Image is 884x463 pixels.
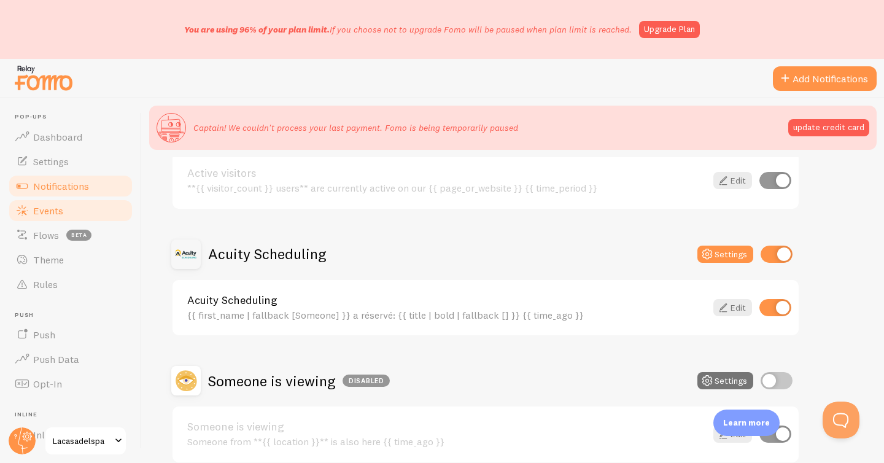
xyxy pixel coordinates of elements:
span: Push Data [33,353,79,365]
p: Learn more [723,417,770,429]
span: You are using 96% of your plan limit. [184,24,330,35]
div: {{ first_name | fallback [Someone] }} a réservé: {{ title | bold | fallback [] }} {{ time_ago }} [187,309,706,321]
img: fomo-relay-logo-orange.svg [13,62,74,93]
a: Someone is viewing [187,421,706,432]
span: Push [15,311,134,319]
span: Rules [33,278,58,290]
p: If you choose not to upgrade Fomo will be paused when plan limit is reached. [184,23,632,36]
a: Rules [7,272,134,297]
button: Settings [697,372,753,389]
img: Someone is viewing [171,366,201,395]
button: Settings [697,246,753,263]
span: Theme [33,254,64,266]
span: Flows [33,229,59,241]
a: Flows beta [7,223,134,247]
h2: Acuity Scheduling [208,244,326,263]
span: beta [66,230,91,241]
a: Edit [713,299,752,316]
a: Upgrade Plan [639,21,700,38]
a: Edit [713,426,752,443]
span: Dashboard [33,131,82,143]
span: Push [33,329,55,341]
img: Acuity Scheduling [171,239,201,269]
span: Events [33,204,63,217]
a: Opt-In [7,372,134,396]
span: Inline [33,429,57,441]
h2: Someone is viewing [208,372,390,391]
span: Opt-In [33,378,62,390]
div: Someone from **{{ location }}** is also here {{ time_ago }} [187,436,706,447]
p: Captain! We couldn't process your last payment. Fomo is being temporarily paused [193,122,518,134]
a: Active visitors [187,168,706,179]
span: Lacasadelspa [53,434,111,448]
a: Push Data [7,347,134,372]
button: update credit card [788,119,869,136]
div: **{{ visitor_count }} users** are currently active on our {{ page_or_website }} {{ time_period }} [187,182,706,193]
a: Push [7,322,134,347]
a: Edit [713,172,752,189]
a: Notifications [7,174,134,198]
span: Notifications [33,180,89,192]
span: Settings [33,155,69,168]
a: Inline [7,422,134,447]
a: Dashboard [7,125,134,149]
a: Lacasadelspa [44,426,127,456]
span: Inline [15,411,134,419]
span: Pop-ups [15,113,134,121]
div: Disabled [343,375,390,387]
a: Theme [7,247,134,272]
a: Events [7,198,134,223]
a: Acuity Scheduling [187,295,706,306]
iframe: Help Scout Beacon - Open [823,402,859,438]
a: Settings [7,149,134,174]
div: Learn more [713,410,780,436]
